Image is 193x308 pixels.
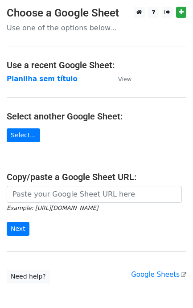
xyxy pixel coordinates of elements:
[7,270,50,283] a: Need help?
[7,75,78,83] a: Planilha sem título
[7,23,186,33] p: Use one of the options below...
[7,222,29,236] input: Next
[7,205,98,211] small: Example: [URL][DOMAIN_NAME]
[7,186,182,203] input: Paste your Google Sheet URL here
[109,75,131,83] a: View
[131,271,186,279] a: Google Sheets
[7,7,186,20] h3: Choose a Google Sheet
[7,111,186,122] h4: Select another Google Sheet:
[118,76,131,82] small: View
[7,60,186,70] h4: Use a recent Google Sheet:
[7,128,40,142] a: Select...
[7,172,186,182] h4: Copy/paste a Google Sheet URL:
